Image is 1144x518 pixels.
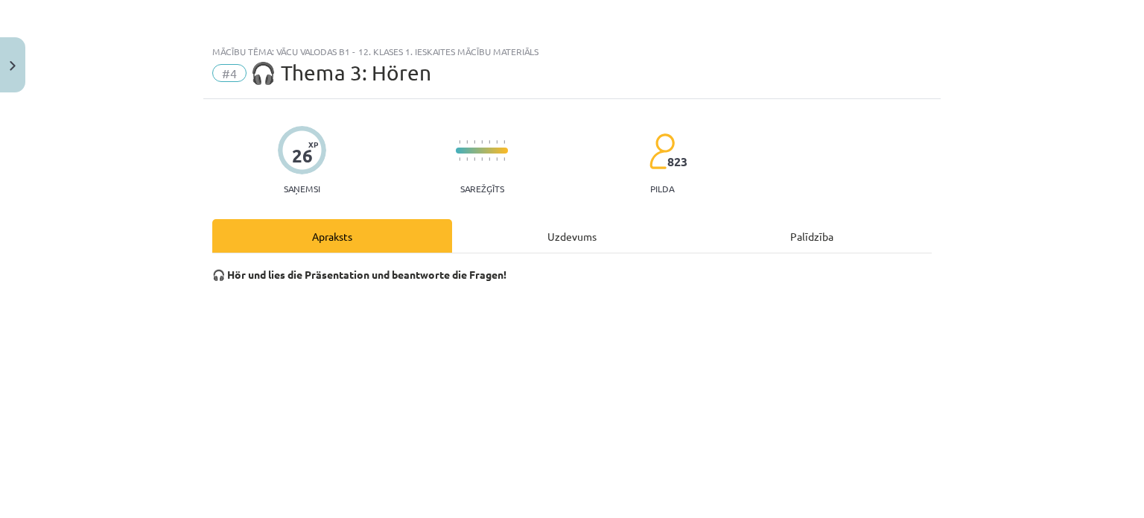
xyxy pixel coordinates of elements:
img: icon-short-line-57e1e144782c952c97e751825c79c345078a6d821885a25fce030b3d8c18986b.svg [481,140,483,144]
span: 🎧 Thema 3: Hören [250,60,431,85]
img: icon-short-line-57e1e144782c952c97e751825c79c345078a6d821885a25fce030b3d8c18986b.svg [481,157,483,161]
span: 823 [667,155,687,168]
img: icon-short-line-57e1e144782c952c97e751825c79c345078a6d821885a25fce030b3d8c18986b.svg [496,140,498,144]
p: Sarežģīts [460,183,504,194]
img: icon-short-line-57e1e144782c952c97e751825c79c345078a6d821885a25fce030b3d8c18986b.svg [459,140,460,144]
img: icon-short-line-57e1e144782c952c97e751825c79c345078a6d821885a25fce030b3d8c18986b.svg [466,157,468,161]
strong: 🎧 Hör und lies die Präsentation und beantworte die Fragen! [212,268,506,281]
span: XP [308,140,318,148]
img: icon-short-line-57e1e144782c952c97e751825c79c345078a6d821885a25fce030b3d8c18986b.svg [459,157,460,161]
div: Palīdzība [692,219,932,253]
img: icon-close-lesson-0947bae3869378f0d4975bcd49f059093ad1ed9edebbc8119c70593378902aed.svg [10,61,16,71]
img: icon-short-line-57e1e144782c952c97e751825c79c345078a6d821885a25fce030b3d8c18986b.svg [474,140,475,144]
div: 26 [292,145,313,166]
img: icon-short-line-57e1e144782c952c97e751825c79c345078a6d821885a25fce030b3d8c18986b.svg [503,140,505,144]
img: icon-short-line-57e1e144782c952c97e751825c79c345078a6d821885a25fce030b3d8c18986b.svg [466,140,468,144]
div: Apraksts [212,219,452,253]
img: icon-short-line-57e1e144782c952c97e751825c79c345078a6d821885a25fce030b3d8c18986b.svg [489,140,490,144]
img: icon-short-line-57e1e144782c952c97e751825c79c345078a6d821885a25fce030b3d8c18986b.svg [503,157,505,161]
div: Mācību tēma: Vācu valodas b1 - 12. klases 1. ieskaites mācību materiāls [212,46,932,57]
img: icon-short-line-57e1e144782c952c97e751825c79c345078a6d821885a25fce030b3d8c18986b.svg [474,157,475,161]
span: #4 [212,64,247,82]
img: icon-short-line-57e1e144782c952c97e751825c79c345078a6d821885a25fce030b3d8c18986b.svg [489,157,490,161]
p: pilda [650,183,674,194]
img: students-c634bb4e5e11cddfef0936a35e636f08e4e9abd3cc4e673bd6f9a4125e45ecb1.svg [649,133,675,170]
p: Saņemsi [278,183,326,194]
div: Uzdevums [452,219,692,253]
img: icon-short-line-57e1e144782c952c97e751825c79c345078a6d821885a25fce030b3d8c18986b.svg [496,157,498,161]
